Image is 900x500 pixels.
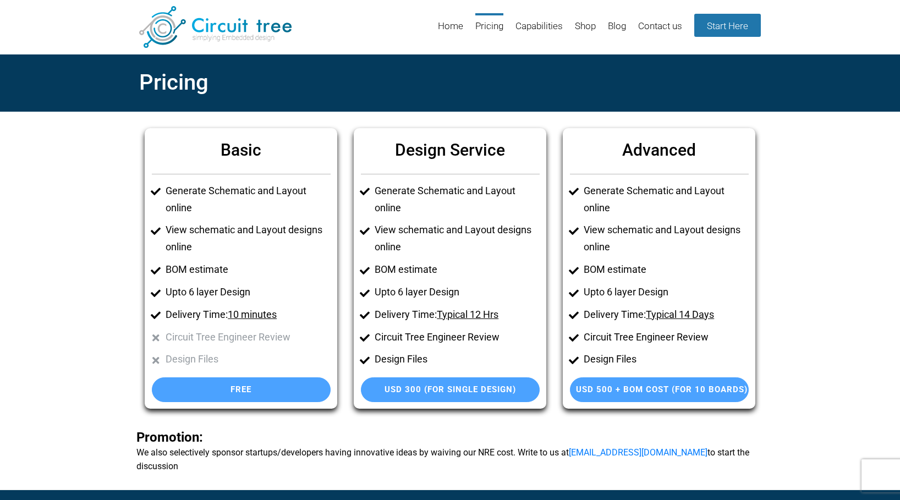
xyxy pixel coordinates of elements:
a: Home [438,13,463,49]
li: Generate Schematic and Layout online [166,183,330,217]
b: We also selectively sponsor startups/developers having innovative ideas by waiving our NRE cost. ... [136,431,764,473]
li: BOM estimate [584,261,748,278]
li: View schematic and Layout designs online [375,222,539,256]
li: Delivery Time: [166,306,330,323]
u: 10 minutes [228,309,277,320]
li: Generate Schematic and Layout online [584,183,748,217]
h6: Basic [152,135,331,165]
h6: Advanced [570,135,749,165]
a: USD 500 + BOM Cost (For 10 Boards) [570,377,749,402]
li: Upto 6 layer Design [584,284,748,301]
h2: Pricing [139,64,761,102]
li: Circuit Tree Engineer Review [375,329,539,346]
span: Promotion: [136,430,203,445]
a: Contact us [638,13,682,49]
li: BOM estimate [166,261,330,278]
li: BOM estimate [375,261,539,278]
li: Generate Schematic and Layout online [375,183,539,217]
li: Circuit Tree Engineer Review [166,329,330,346]
h6: Design Service [361,135,540,165]
a: [EMAIL_ADDRESS][DOMAIN_NAME] [569,447,707,458]
li: View schematic and Layout designs online [584,222,748,256]
a: Blog [608,13,626,49]
a: USD 300 (For single Design) [361,377,540,402]
a: Free [152,377,331,402]
img: Circuit Tree [139,6,292,48]
li: Upto 6 layer Design [166,284,330,301]
li: Design Files [166,351,330,368]
u: Typical 12 Hrs [437,309,498,320]
li: Design Files [375,351,539,368]
u: Typical 14 Days [646,309,714,320]
a: Start Here [694,14,761,37]
li: Delivery Time: [375,306,539,323]
li: Upto 6 layer Design [375,284,539,301]
a: Pricing [475,13,503,49]
li: Circuit Tree Engineer Review [584,329,748,346]
li: View schematic and Layout designs online [166,222,330,256]
a: Capabilities [515,13,563,49]
a: Shop [575,13,596,49]
li: Delivery Time: [584,306,748,323]
li: Design Files [584,351,748,368]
